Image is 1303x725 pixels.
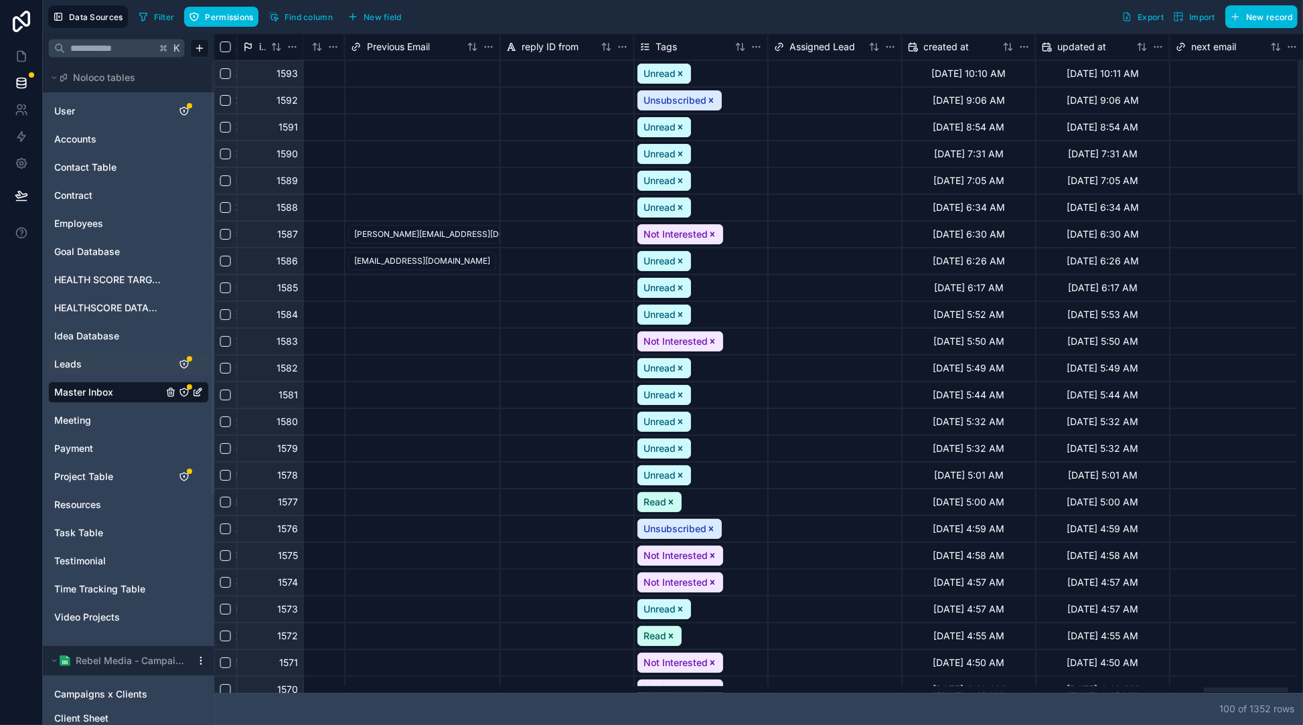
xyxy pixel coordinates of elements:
span: Resources [54,498,101,511]
div: [DATE] 4:50 AM [902,649,1036,676]
span: User [54,104,75,118]
div: 1578 [237,462,304,489]
button: Filter [133,7,179,27]
a: Permissions [184,7,263,27]
div: [DATE] 6:17 AM [902,274,1036,301]
div: [DATE] 4:57 AM [902,569,1036,596]
span: Payment [54,442,93,455]
a: Employees [54,217,163,230]
button: Select row [220,336,231,347]
button: Data Sources [48,5,128,28]
div: [DATE] 5:01 AM [902,462,1036,489]
div: [DATE] 7:05 AM [902,167,1036,194]
div: 1588 [237,194,304,221]
div: [DATE] 6:26 AM [1036,248,1170,274]
div: Contact Table [48,157,209,178]
div: Resources [48,494,209,515]
div: [PERSON_NAME][EMAIL_ADDRESS][DOMAIN_NAME] [354,228,555,240]
button: Select row [220,68,231,79]
div: Time Tracking Table [48,578,209,600]
button: Select row [220,577,231,588]
span: reply ID from [522,40,579,54]
a: HEALTH SCORE TARGET [54,273,163,287]
div: [DATE] 5:32 AM [1036,435,1170,462]
button: Select row [220,122,231,133]
div: [DATE] 6:30 AM [902,221,1036,248]
a: Campaigns x Clients [54,688,176,701]
div: 1579 [237,435,304,462]
a: Testimonial [54,554,163,568]
button: Google Sheets logoRebel Media - Campaign Analytics [48,651,190,670]
a: User [54,104,163,118]
div: 1573 [237,596,304,623]
div: Previous Email [345,33,500,60]
button: Find column [264,7,337,27]
span: Employees [54,217,103,230]
span: Tags [656,40,678,54]
span: Previous Email [367,40,430,54]
button: New record [1225,5,1298,28]
button: Select row [220,416,231,427]
div: [DATE] 7:31 AM [902,141,1036,167]
a: HEALTHSCORE DATABASE [54,301,163,315]
div: [DATE] 4:50 AM [1036,649,1170,676]
div: HEALTH SCORE TARGET [48,269,209,291]
div: [DATE] 5:52 AM [902,301,1036,328]
span: created at [924,40,970,54]
span: updated at [1058,40,1107,54]
a: Idea Database [54,329,163,343]
button: Import [1168,5,1220,28]
span: Contract [54,189,92,202]
div: [DATE] 7:31 AM [1036,141,1170,167]
div: 1580 [237,408,304,435]
button: Select row [220,550,231,561]
div: created at [902,33,1036,60]
div: 1587 [237,221,304,248]
div: 1582 [237,355,304,382]
div: [DATE] 4:57 AM [1036,569,1170,596]
div: Video Projects [48,607,209,628]
span: Testimonial [54,554,106,568]
div: User [48,100,209,122]
div: Meeting [48,410,209,431]
div: [DATE] 5:49 AM [1036,355,1170,382]
a: Master Inbox [54,386,163,399]
span: next email [1192,40,1237,54]
button: Select row [220,229,231,240]
button: Select row [220,443,231,454]
div: 1575 [237,542,304,569]
a: Project Table [54,470,163,483]
div: 1572 [237,623,304,649]
a: Accounts [54,133,163,146]
button: Select row [220,631,231,641]
span: K [172,44,181,53]
span: Export [1138,12,1164,22]
span: Find column [285,12,333,22]
div: [DATE] 4:48 AM [902,676,1036,703]
a: Contract [54,189,163,202]
div: [DATE] 6:30 AM [1036,221,1170,248]
div: Select all [214,33,237,60]
div: 1591 [237,114,304,141]
div: 1583 [237,328,304,355]
div: 1585 [237,274,304,301]
div: Master Inbox [48,382,209,403]
a: Resources [54,498,163,511]
div: 1581 [237,382,304,408]
div: [DATE] 5:50 AM [902,328,1036,355]
div: Testimonial [48,550,209,572]
div: [DATE] 5:49 AM [902,355,1036,382]
button: Select row [220,202,231,213]
span: Idea Database [54,329,119,343]
div: 1590 [237,141,304,167]
span: Filter [154,12,175,22]
span: Assigned Lead [790,40,856,54]
a: Time Tracking Table [54,582,163,596]
div: [DATE] 6:26 AM [902,248,1036,274]
button: Select all [220,42,231,52]
button: Select row [220,470,231,481]
div: id [237,33,304,60]
button: Select row [220,390,231,400]
button: Permissions [184,7,258,27]
div: Accounts [48,129,209,150]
